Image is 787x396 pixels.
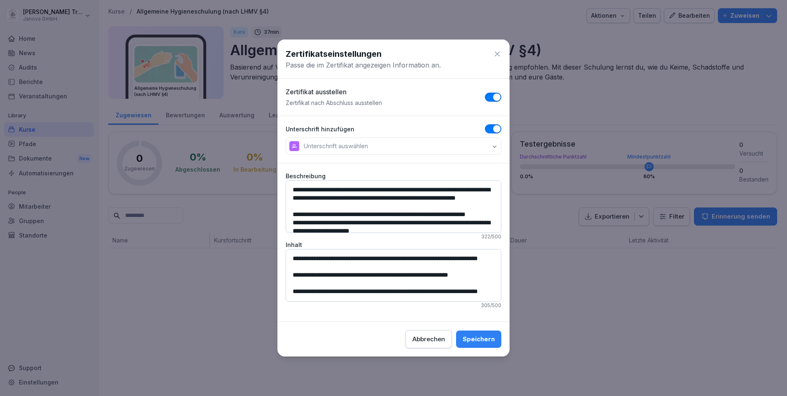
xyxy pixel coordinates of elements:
[463,335,495,344] div: Speichern
[303,142,368,150] p: Unterschrift auswählen
[286,87,347,97] p: Zertifikat ausstellen
[286,172,501,180] label: Beschreibung
[286,240,501,249] label: Inhalt
[286,98,382,107] p: Zertifikat nach Abschluss ausstellen
[286,125,354,133] label: Unterschrift hinzufügen
[412,335,445,344] div: Abbrechen
[286,48,382,60] h1: Zertifikatseinstellungen
[286,60,501,70] p: Passe die im Zertifikat angezeigen Information an.
[481,233,501,240] p: 322 /500
[481,302,501,309] p: 305 /500
[405,330,452,348] button: Abbrechen
[456,331,501,348] button: Speichern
